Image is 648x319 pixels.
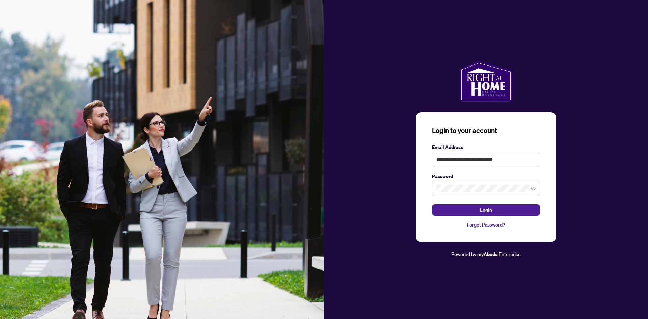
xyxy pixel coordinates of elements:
span: Enterprise [499,251,521,257]
span: Powered by [451,251,476,257]
button: Login [432,204,540,216]
label: Email Address [432,143,540,151]
span: eye-invisible [531,186,536,191]
a: Forgot Password? [432,221,540,229]
img: ma-logo [460,61,512,102]
label: Password [432,172,540,180]
a: myAbode [477,250,498,258]
h3: Login to your account [432,126,540,135]
span: Login [480,205,492,215]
